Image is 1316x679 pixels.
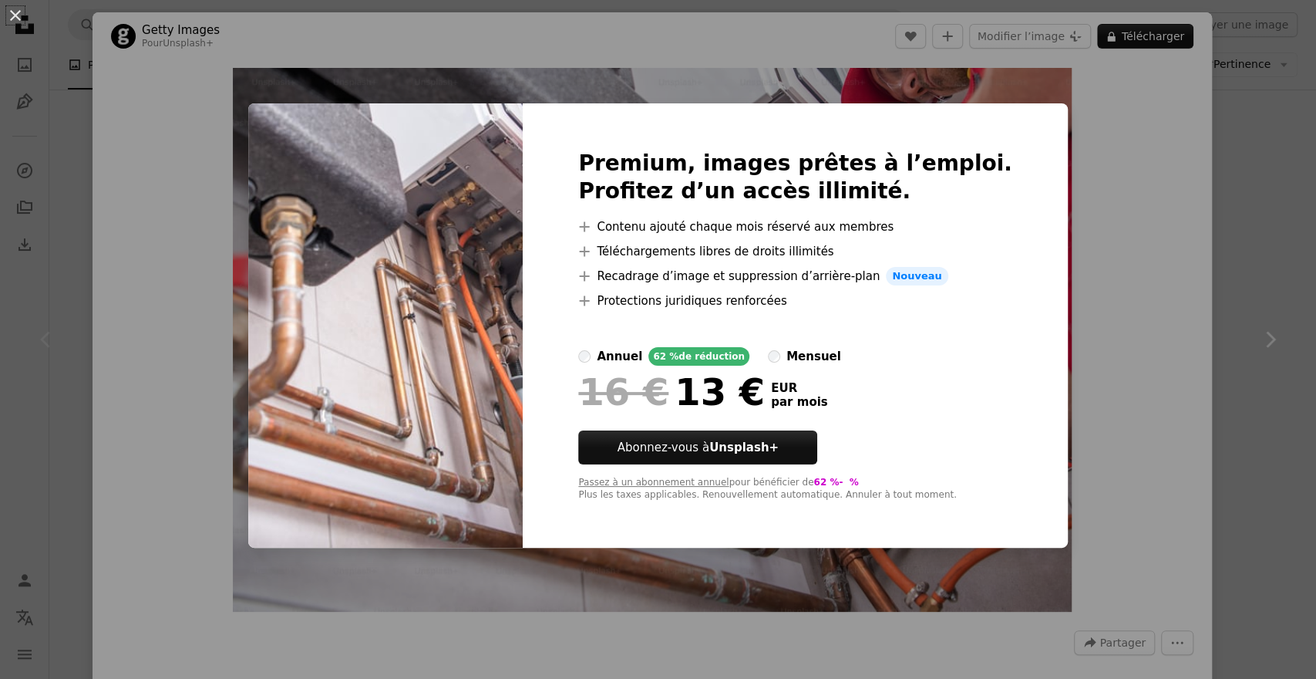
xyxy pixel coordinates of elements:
button: Abonnez-vous àUnsplash+ [578,431,817,464]
input: annuel62 %de réduction [578,350,591,363]
span: Nouveau [886,267,947,285]
div: annuel [597,347,642,366]
img: premium_photo-1664301972519-506636f0245d [248,103,523,548]
li: Téléchargements libres de droits illimités [578,242,1012,261]
span: 16 € [578,372,668,412]
div: mensuel [786,347,841,366]
input: mensuel [768,350,780,363]
h2: Premium, images prêtes à l’emploi. Profitez d’un accès illimité. [578,150,1012,205]
li: Protections juridiques renforcées [578,292,1012,310]
div: pour bénéficier de Plus les taxes applicables. Renouvellement automatique. Annuler à tout moment. [578,477,1012,502]
div: 62 % de réduction [648,347,749,366]
strong: Unsplash+ [709,441,779,454]
li: Recadrage d’image et suppression d’arrière-plan [578,267,1012,285]
span: 62 % - % [813,477,858,488]
div: 13 € [578,372,765,412]
span: EUR [771,381,827,395]
span: par mois [771,395,827,409]
li: Contenu ajouté chaque mois réservé aux membres [578,218,1012,236]
button: Passez à un abonnement annuel [578,477,729,489]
